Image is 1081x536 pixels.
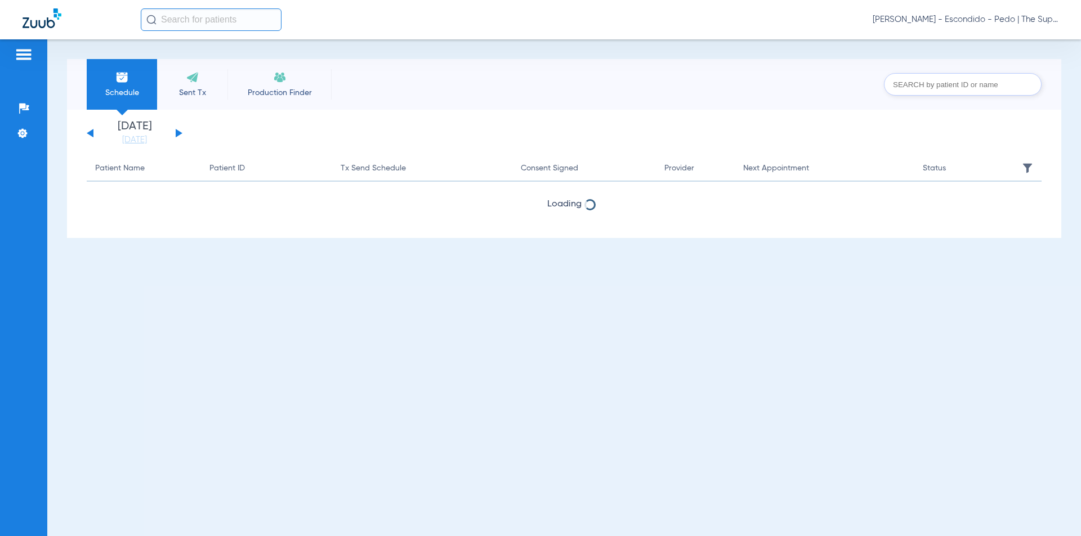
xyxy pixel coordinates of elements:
[743,162,809,174] div: Next Appointment
[115,70,129,84] img: Schedule
[884,73,1042,96] input: SEARCH by patient ID or name
[521,162,578,174] div: Consent Signed
[15,48,33,61] img: hamburger-icon
[101,121,168,146] li: [DATE]
[87,199,1042,210] span: Loading
[873,14,1058,25] span: [PERSON_NAME] - Escondido - Pedo | The Super Dentists
[923,162,1004,174] div: Status
[95,162,193,174] div: Patient Name
[209,162,323,174] div: Patient ID
[341,162,504,174] div: Tx Send Schedule
[141,8,282,31] input: Search for patients
[209,162,245,174] div: Patient ID
[1022,163,1033,174] img: filter.svg
[521,162,648,174] div: Consent Signed
[95,162,145,174] div: Patient Name
[664,162,694,174] div: Provider
[186,70,199,84] img: Sent Tx
[743,162,906,174] div: Next Appointment
[23,8,61,28] img: Zuub Logo
[923,162,946,174] div: Status
[664,162,726,174] div: Provider
[341,162,406,174] div: Tx Send Schedule
[166,87,219,98] span: Sent Tx
[101,134,168,146] a: [DATE]
[236,87,323,98] span: Production Finder
[146,15,157,25] img: Search Icon
[273,70,287,84] img: Recare
[95,87,149,98] span: Schedule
